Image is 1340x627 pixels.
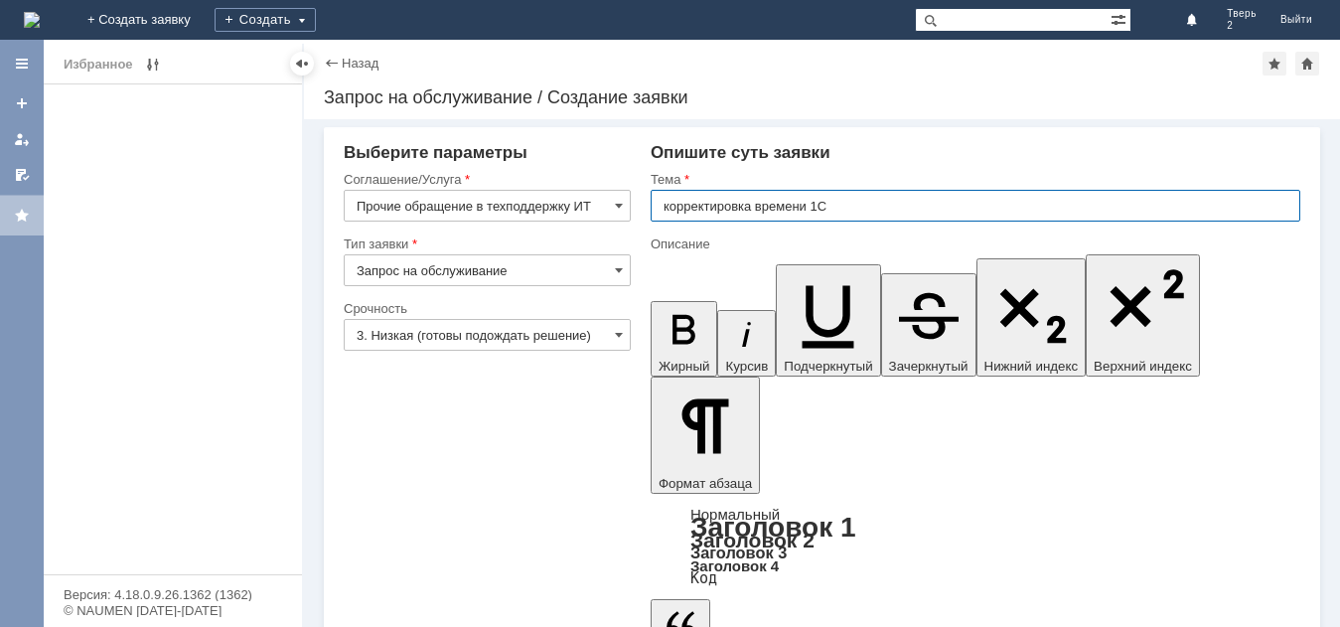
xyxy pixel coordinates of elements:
[651,173,1296,186] div: Тема
[342,56,378,71] a: Назад
[659,476,752,491] span: Формат абзаца
[725,359,768,374] span: Курсив
[889,359,968,374] span: Зачеркнутый
[776,264,880,377] button: Подчеркнутый
[64,53,133,77] div: Избранное
[344,143,527,162] span: Выберите параметры
[6,123,38,155] a: Мои заявки
[344,302,627,315] div: Срочность
[1295,52,1319,76] div: Сделать домашней страницей
[659,359,710,374] span: Жирный
[1111,9,1130,28] span: Расширенный поиск
[1227,8,1257,20] span: Тверь
[984,359,1079,374] span: Нижний индекс
[690,529,815,551] a: Заголовок 2
[690,512,856,543] a: Заголовок 1
[690,506,780,523] a: Нормальный
[690,544,787,561] a: Заголовок 3
[6,87,38,119] a: Создать заявку
[1227,20,1257,32] span: 2
[24,12,40,28] img: logo
[1086,254,1200,377] button: Верхний индекс
[651,508,1300,585] div: Формат абзаца
[215,8,316,32] div: Создать
[651,301,718,377] button: Жирный
[6,159,38,191] a: Мои согласования
[690,569,717,587] a: Код
[64,604,282,617] div: © NAUMEN [DATE]-[DATE]
[717,310,776,377] button: Курсив
[344,237,627,250] div: Тип заявки
[141,53,165,77] span: Редактирование избранного
[290,52,314,76] div: Скрыть меню
[651,143,830,162] span: Опишите суть заявки
[1094,359,1192,374] span: Верхний индекс
[1263,52,1286,76] div: Добавить в избранное
[784,359,872,374] span: Подчеркнутый
[651,377,760,494] button: Формат абзаца
[344,173,627,186] div: Соглашение/Услуга
[64,588,282,601] div: Версия: 4.18.0.9.26.1362 (1362)
[324,87,1320,107] div: Запрос на обслуживание / Создание заявки
[24,12,40,28] a: Перейти на домашнюю страницу
[651,237,1296,250] div: Описание
[976,258,1087,377] button: Нижний индекс
[690,557,779,574] a: Заголовок 4
[881,273,976,377] button: Зачеркнутый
